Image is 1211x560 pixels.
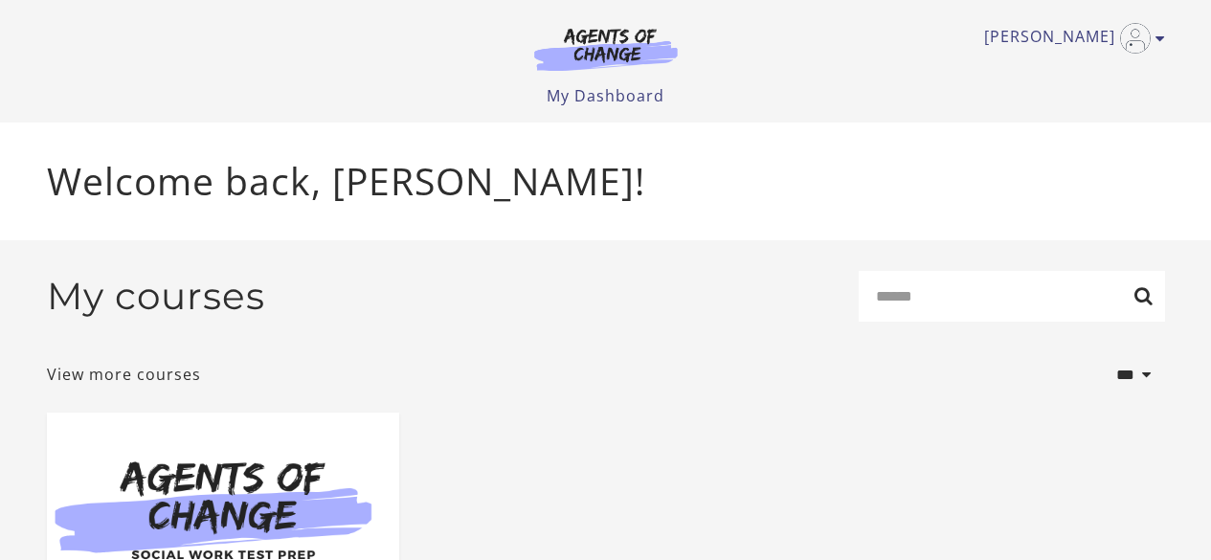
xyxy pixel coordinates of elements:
a: View more courses [47,363,201,386]
h2: My courses [47,274,265,319]
img: Agents of Change Logo [514,27,698,71]
a: My Dashboard [547,85,664,106]
a: Toggle menu [984,23,1155,54]
p: Welcome back, [PERSON_NAME]! [47,153,1165,210]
